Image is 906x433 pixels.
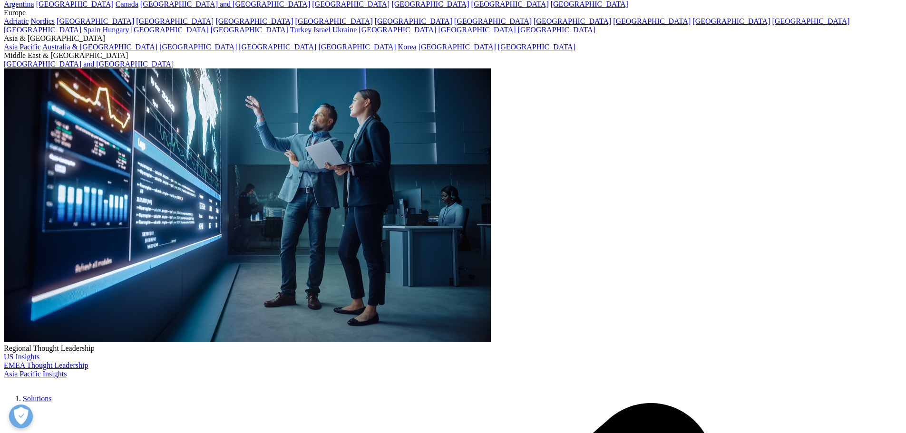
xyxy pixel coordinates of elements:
a: Australia & [GEOGRAPHIC_DATA] [42,43,157,51]
a: [GEOGRAPHIC_DATA] [136,17,214,25]
a: [GEOGRAPHIC_DATA] [295,17,373,25]
a: Ukraine [332,26,357,34]
a: Hungary [103,26,129,34]
a: Adriatic [4,17,29,25]
a: [GEOGRAPHIC_DATA] [375,17,452,25]
a: Asia Pacific [4,43,41,51]
a: [GEOGRAPHIC_DATA] [772,17,849,25]
a: [GEOGRAPHIC_DATA] and [GEOGRAPHIC_DATA] [4,60,174,68]
a: Korea [398,43,417,51]
a: [GEOGRAPHIC_DATA] [613,17,691,25]
a: [GEOGRAPHIC_DATA] [518,26,595,34]
a: [GEOGRAPHIC_DATA] [159,43,237,51]
a: [GEOGRAPHIC_DATA] [454,17,532,25]
a: Turkey [290,26,312,34]
a: [GEOGRAPHIC_DATA] [211,26,288,34]
a: [GEOGRAPHIC_DATA] [318,43,396,51]
a: [GEOGRAPHIC_DATA] [438,26,516,34]
a: Israel [313,26,331,34]
a: [GEOGRAPHIC_DATA] [4,26,81,34]
a: Asia Pacific Insights [4,370,67,378]
div: Europe [4,9,902,17]
a: EMEA Thought Leadership [4,361,88,369]
a: Nordics [30,17,55,25]
a: Solutions [23,395,51,403]
div: Middle East & [GEOGRAPHIC_DATA] [4,51,902,60]
a: [GEOGRAPHIC_DATA] [534,17,611,25]
a: [GEOGRAPHIC_DATA] [498,43,575,51]
a: [GEOGRAPHIC_DATA] [57,17,134,25]
div: Regional Thought Leadership [4,344,902,353]
img: 2093_analyzing-data-using-big-screen-display-and-laptop.png [4,68,491,342]
div: Asia & [GEOGRAPHIC_DATA] [4,34,902,43]
a: [GEOGRAPHIC_DATA] [419,43,496,51]
a: US Insights [4,353,39,361]
a: [GEOGRAPHIC_DATA] [215,17,293,25]
a: [GEOGRAPHIC_DATA] [131,26,209,34]
a: [GEOGRAPHIC_DATA] [359,26,436,34]
a: [GEOGRAPHIC_DATA] [239,43,316,51]
a: [GEOGRAPHIC_DATA] [692,17,770,25]
a: Spain [83,26,100,34]
button: Open Preferences [9,404,33,428]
